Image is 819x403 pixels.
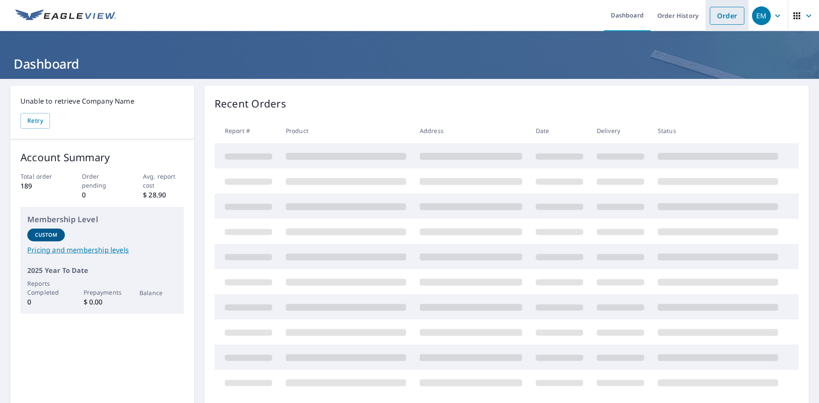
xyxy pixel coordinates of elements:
img: EV Logo [15,9,116,22]
th: Report # [215,118,279,143]
p: Recent Orders [215,96,286,111]
th: Status [651,118,785,143]
p: Reports Completed [27,279,65,297]
p: 0 [27,297,65,307]
p: Avg. report cost [143,172,184,190]
p: Account Summary [20,150,184,165]
button: Retry [20,113,50,129]
p: 2025 Year To Date [27,265,177,275]
th: Address [413,118,529,143]
p: Unable to retrieve Company Name [20,96,184,106]
div: EM [752,6,771,25]
span: Retry [27,116,43,126]
p: Membership Level [27,214,177,225]
p: 189 [20,181,61,191]
th: Product [279,118,413,143]
p: $ 28.90 [143,190,184,200]
p: Total order [20,172,61,181]
h1: Dashboard [10,55,809,72]
p: $ 0.00 [84,297,121,307]
p: Order pending [82,172,123,190]
p: Prepayments [84,288,121,297]
a: Pricing and membership levels [27,245,177,255]
th: Date [529,118,590,143]
p: 0 [82,190,123,200]
th: Delivery [590,118,651,143]
p: Custom [35,231,57,239]
p: Balance [139,288,177,297]
a: Order [710,7,744,25]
